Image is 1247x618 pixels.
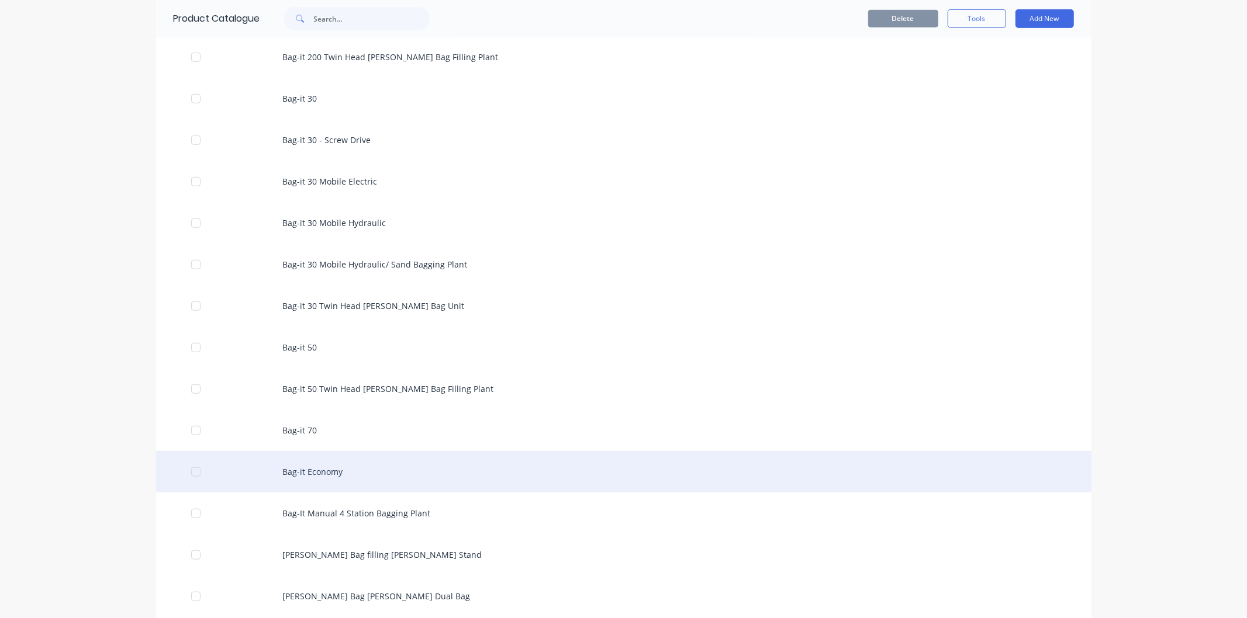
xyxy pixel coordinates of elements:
div: Bag-it 30 Mobile Hydraulic/ Sand Bagging Plant [156,244,1091,285]
div: Bag-it 30 Mobile Hydraulic [156,202,1091,244]
div: Bag-it 70 [156,409,1091,451]
button: Add New [1015,9,1074,28]
div: [PERSON_NAME] Bag filling [PERSON_NAME] Stand [156,534,1091,575]
div: Bag-It Manual 4 Station Bagging Plant [156,492,1091,534]
div: Bag-it 30 [156,78,1091,119]
input: Search... [314,7,430,30]
button: Delete [868,10,938,27]
div: Bag-it 200 Twin Head [PERSON_NAME] Bag Filling Plant [156,36,1091,78]
button: Tools [948,9,1006,28]
div: Bag-it 50 Twin Head [PERSON_NAME] Bag Filling Plant [156,368,1091,409]
div: Bag-it Economy [156,451,1091,492]
div: Bag-it 50 [156,327,1091,368]
div: Bag-it 30 Twin Head [PERSON_NAME] Bag Unit [156,285,1091,327]
div: [PERSON_NAME] Bag [PERSON_NAME] Dual Bag [156,575,1091,617]
div: Bag-it 30 Mobile Electric [156,161,1091,202]
div: Bag-it 30 - Screw Drive [156,119,1091,161]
